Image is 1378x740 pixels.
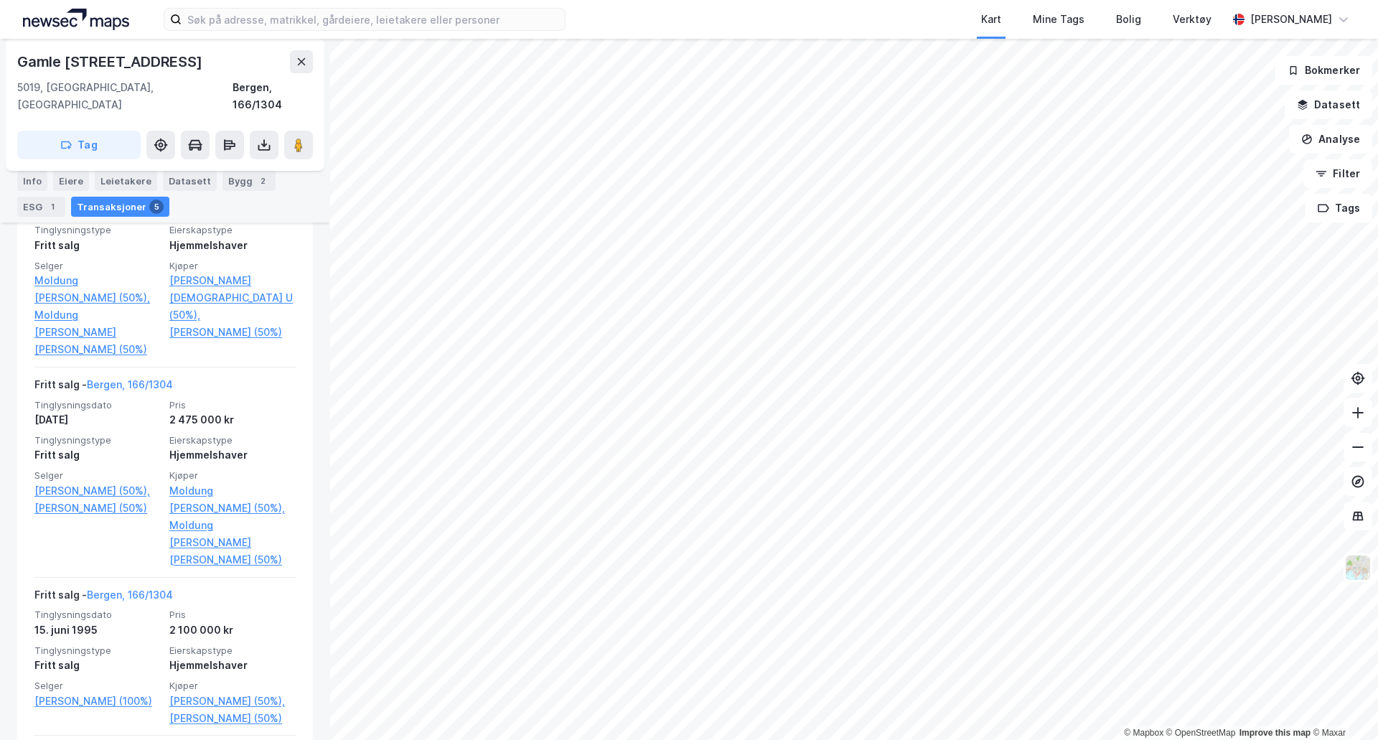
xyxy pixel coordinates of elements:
a: Moldung [PERSON_NAME] (50%), [169,482,296,517]
div: Mine Tags [1033,11,1084,28]
span: Pris [169,609,296,621]
a: Moldung [PERSON_NAME] [PERSON_NAME] (50%) [34,306,161,358]
div: Bergen, 166/1304 [233,79,313,113]
span: Eierskapstype [169,224,296,236]
div: Hjemmelshaver [169,237,296,254]
span: Kjøper [169,469,296,482]
img: logo.a4113a55bc3d86da70a041830d287a7e.svg [23,9,129,30]
a: Bergen, 166/1304 [87,589,173,601]
iframe: Chat Widget [1306,671,1378,740]
div: Verktøy [1173,11,1211,28]
div: Hjemmelshaver [169,657,296,674]
a: [PERSON_NAME] (50%) [169,324,296,341]
div: [PERSON_NAME] [1250,11,1332,28]
button: Filter [1303,159,1372,188]
div: Hjemmelshaver [169,446,296,464]
div: Eiere [53,171,89,191]
a: [PERSON_NAME] (100%) [34,693,161,710]
a: OpenStreetMap [1166,728,1236,738]
div: Datasett [163,171,217,191]
div: 5 [149,200,164,214]
span: Selger [34,260,161,272]
div: 2 [256,174,270,188]
span: Kjøper [169,680,296,692]
div: Kart [981,11,1001,28]
button: Bokmerker [1275,56,1372,85]
a: Moldung [PERSON_NAME] (50%), [34,272,161,306]
a: Improve this map [1239,728,1311,738]
a: Moldung [PERSON_NAME] [PERSON_NAME] (50%) [169,517,296,568]
a: [PERSON_NAME] (50%) [34,500,161,517]
span: Pris [169,399,296,411]
div: ESG [17,197,65,217]
a: [PERSON_NAME] (50%), [34,482,161,500]
span: Eierskapstype [169,434,296,446]
div: 15. juni 1995 [34,622,161,639]
div: Fritt salg - [34,586,173,609]
img: Z [1344,554,1372,581]
span: Tinglysningstype [34,434,161,446]
span: Selger [34,469,161,482]
div: 2 100 000 kr [169,622,296,639]
span: Selger [34,680,161,692]
div: 5019, [GEOGRAPHIC_DATA], [GEOGRAPHIC_DATA] [17,79,233,113]
span: Tinglysningsdato [34,609,161,621]
div: 1 [45,200,60,214]
div: Leietakere [95,171,157,191]
span: Tinglysningsdato [34,399,161,411]
div: Transaksjoner [71,197,169,217]
div: Bygg [222,171,276,191]
a: [PERSON_NAME] (50%) [169,710,296,727]
div: Fritt salg [34,657,161,674]
span: Eierskapstype [169,645,296,657]
div: Info [17,171,47,191]
a: [PERSON_NAME] (50%), [169,693,296,710]
button: Analyse [1289,125,1372,154]
div: 2 475 000 kr [169,411,296,428]
a: Mapbox [1124,728,1163,738]
span: Tinglysningstype [34,224,161,236]
input: Søk på adresse, matrikkel, gårdeiere, leietakere eller personer [182,9,565,30]
div: Fritt salg [34,446,161,464]
a: Bergen, 166/1304 [87,378,173,390]
span: Tinglysningstype [34,645,161,657]
div: [DATE] [34,411,161,428]
button: Datasett [1285,90,1372,119]
div: Gamle [STREET_ADDRESS] [17,50,205,73]
button: Tags [1306,194,1372,223]
div: Fritt salg [34,237,161,254]
a: [PERSON_NAME][DEMOGRAPHIC_DATA] U (50%), [169,272,296,324]
span: Kjøper [169,260,296,272]
div: Kontrollprogram for chat [1306,671,1378,740]
div: Fritt salg - [34,376,173,399]
button: Tag [17,131,141,159]
div: Bolig [1116,11,1141,28]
